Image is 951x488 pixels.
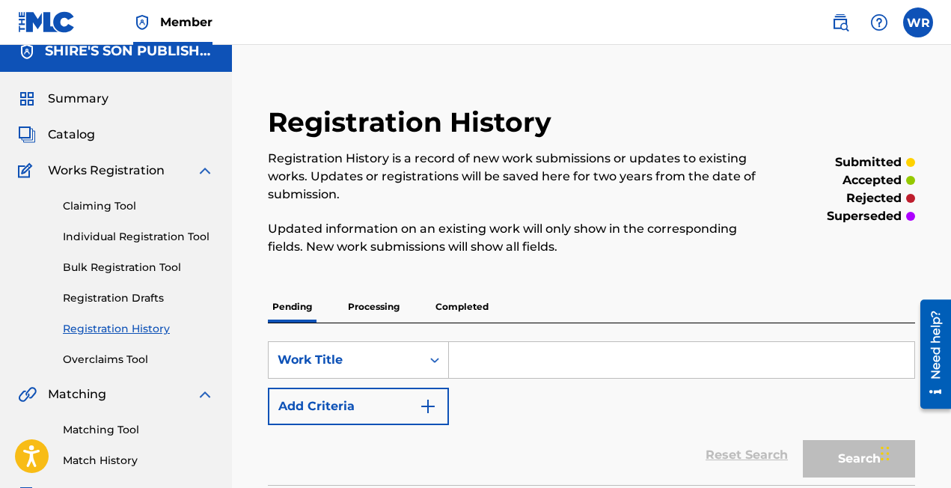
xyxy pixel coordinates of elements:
p: submitted [835,153,902,171]
iframe: Resource Center [909,293,951,414]
span: Member [160,13,212,31]
p: Processing [343,291,404,323]
a: CatalogCatalog [18,126,95,144]
span: Catalog [48,126,95,144]
a: Overclaims Tool [63,352,214,367]
img: Matching [18,385,37,403]
a: Bulk Registration Tool [63,260,214,275]
h2: Registration History [268,106,559,139]
p: superseded [827,207,902,225]
img: search [831,13,849,31]
span: Works Registration [48,162,165,180]
h5: SHIRE'S SON PUBLISHING [45,43,214,60]
a: Claiming Tool [63,198,214,214]
span: Matching [48,385,106,403]
p: accepted [843,171,902,189]
img: Catalog [18,126,36,144]
img: 9d2ae6d4665cec9f34b9.svg [419,397,437,415]
img: MLC Logo [18,11,76,33]
img: expand [196,385,214,403]
img: Top Rightsholder [133,13,151,31]
a: Individual Registration Tool [63,229,214,245]
div: User Menu [903,7,933,37]
a: SummarySummary [18,90,108,108]
div: Work Title [278,351,412,369]
div: Help [864,7,894,37]
form: Search Form [268,341,915,485]
a: Registration History [63,321,214,337]
p: Pending [268,291,317,323]
span: Summary [48,90,108,108]
a: Public Search [825,7,855,37]
img: expand [196,162,214,180]
img: help [870,13,888,31]
p: rejected [846,189,902,207]
p: Updated information on an existing work will only show in the corresponding fields. New work subm... [268,220,766,256]
a: Registration Drafts [63,290,214,306]
button: Add Criteria [268,388,449,425]
p: Registration History is a record of new work submissions or updates to existing works. Updates or... [268,150,766,204]
a: Matching Tool [63,422,214,438]
div: Drag [881,431,890,476]
img: Works Registration [18,162,37,180]
a: Match History [63,453,214,469]
img: Accounts [18,43,36,61]
p: Completed [431,291,493,323]
img: Summary [18,90,36,108]
iframe: Chat Widget [876,416,951,488]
